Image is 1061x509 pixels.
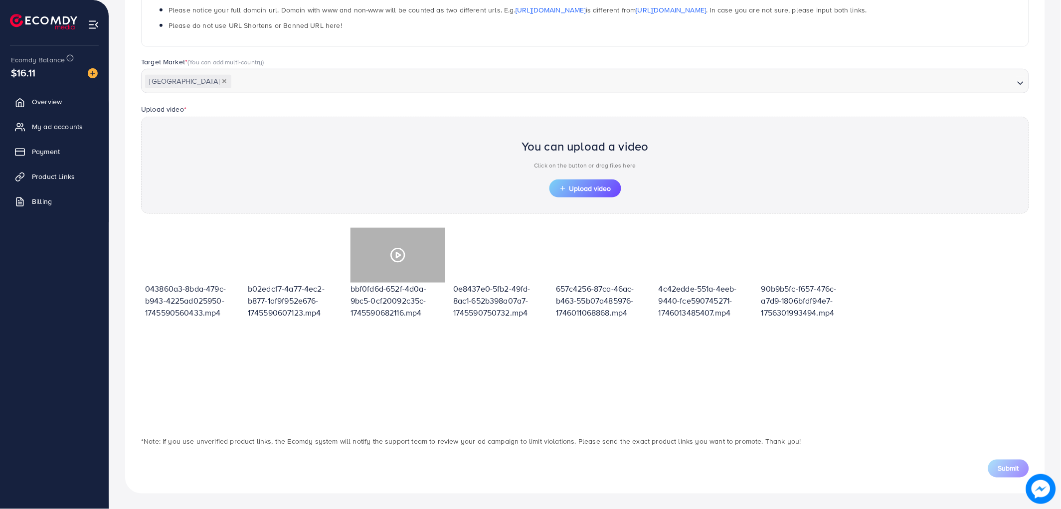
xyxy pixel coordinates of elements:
p: 90b9b5fc-f657-476c-a7d9-1806bfdf94e7-1756301993494.mp4 [761,283,856,319]
h2: You can upload a video [522,139,649,154]
p: 657c4256-87ca-46ac-b463-55b07a485976-1746011068868.mp4 [556,283,651,319]
span: Submit [998,464,1019,474]
span: My ad accounts [32,122,83,132]
span: [GEOGRAPHIC_DATA] [145,75,231,89]
button: Submit [988,460,1029,478]
p: bbf0fd6d-652f-4d0a-9bc5-0cf20092c35c-1745590682116.mp4 [351,283,445,319]
img: logo [10,14,77,29]
div: Search for option [141,69,1029,93]
span: Please notice your full domain url. Domain with www and non-www will be counted as two different ... [169,5,867,15]
img: image [1026,474,1056,504]
img: menu [88,19,99,30]
span: Ecomdy Balance [11,55,65,65]
p: 043860a3-8bda-479c-b943-4225ad025950-1745590560433.mp4 [145,283,240,319]
span: Please do not use URL Shortens or Banned URL here! [169,20,342,30]
p: 4c42edde-551a-4eeb-9440-fce590745271-1746013485407.mp4 [659,283,753,319]
input: Search for option [232,74,1013,90]
span: $16.11 [11,65,35,80]
span: Product Links [32,171,75,181]
span: Upload video [559,185,611,192]
img: image [88,68,98,78]
a: My ad accounts [7,117,101,137]
span: Billing [32,196,52,206]
span: Payment [32,147,60,157]
label: Upload video [141,104,186,114]
span: Overview [32,97,62,107]
p: b02edcf7-4a77-4ec2-b877-1af9f952e676-1745590607123.mp4 [248,283,343,319]
a: Payment [7,142,101,162]
p: *Note: If you use unverified product links, the Ecomdy system will notify the support team to rev... [141,436,1029,448]
label: Target Market [141,57,264,67]
a: [URL][DOMAIN_NAME] [516,5,586,15]
a: Overview [7,92,101,112]
button: Deselect Pakistan [222,79,227,84]
button: Upload video [549,179,621,197]
a: [URL][DOMAIN_NAME] [636,5,707,15]
p: 0e8437e0-5fb2-49fd-8ac1-652b398a07a7-1745590750732.mp4 [453,283,548,319]
span: (You can add multi-country) [187,57,264,66]
a: Billing [7,191,101,211]
a: Product Links [7,167,101,186]
p: Click on the button or drag files here [522,160,649,171]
